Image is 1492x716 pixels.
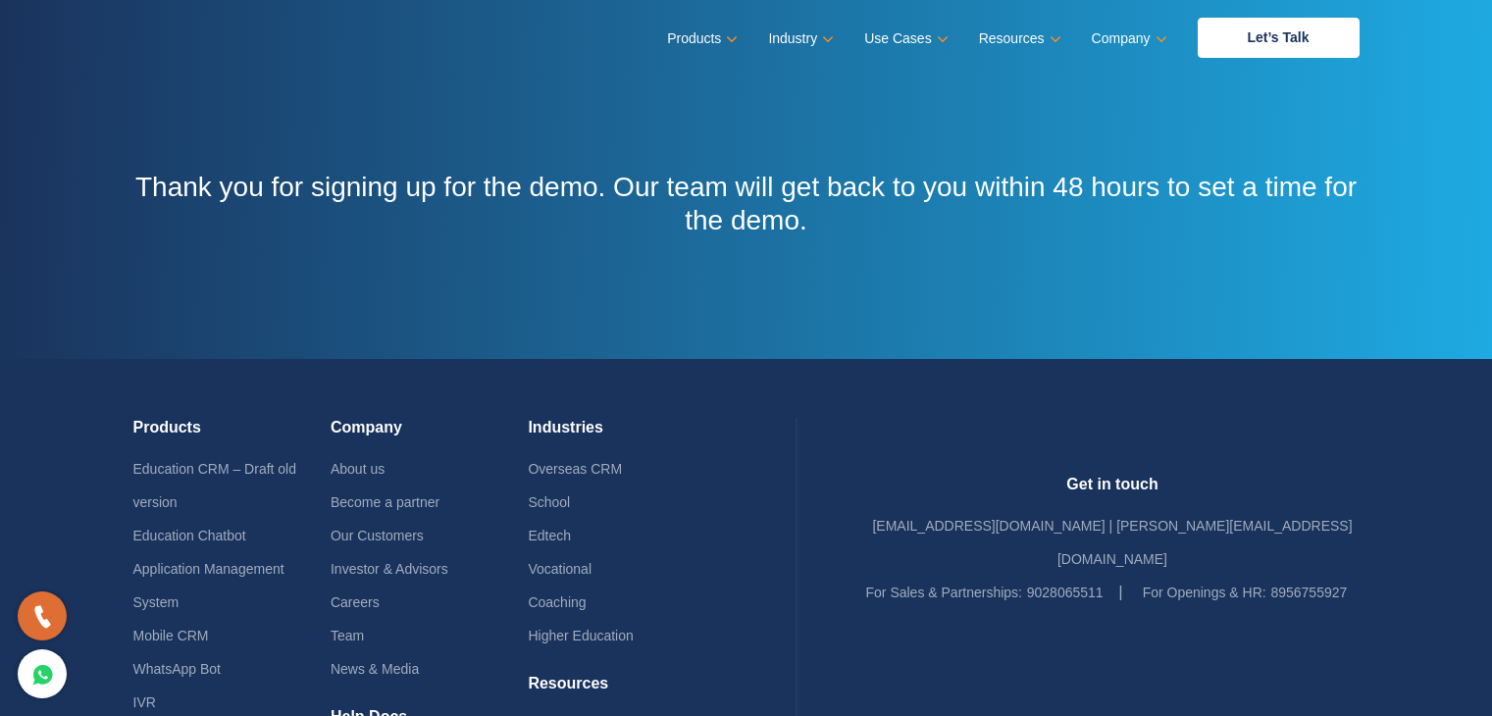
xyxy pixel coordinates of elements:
[1270,585,1347,600] a: 8956755927
[528,628,633,643] a: Higher Education
[1027,585,1104,600] a: 9028065511
[133,628,209,643] a: Mobile CRM
[528,461,622,477] a: Overseas CRM
[331,528,424,543] a: Our Customers
[528,594,586,610] a: Coaching
[528,674,725,708] h4: Resources
[528,418,725,452] h4: Industries
[133,461,297,510] a: Education CRM – Draft old version
[979,25,1057,53] a: Resources
[528,494,570,510] a: School
[133,171,1360,236] h3: Thank you for signing up for the demo. Our team will get back to you within 48 hours to set a tim...
[331,418,528,452] h4: Company
[866,576,1023,609] label: For Sales & Partnerships:
[768,25,830,53] a: Industry
[866,475,1360,509] h4: Get in touch
[1198,18,1360,58] a: Let’s Talk
[667,25,734,53] a: Products
[528,528,571,543] a: Edtech
[331,461,385,477] a: About us
[133,528,246,543] a: Education Chatbot
[528,561,592,577] a: Vocational
[133,694,156,710] a: IVR
[331,561,448,577] a: Investor & Advisors
[1092,25,1163,53] a: Company
[864,25,944,53] a: Use Cases
[331,494,439,510] a: Become a partner
[133,418,331,452] h4: Products
[1143,576,1266,609] label: For Openings & HR:
[331,661,419,677] a: News & Media
[133,661,222,677] a: WhatsApp Bot
[331,594,380,610] a: Careers
[331,628,364,643] a: Team
[872,518,1352,567] a: [EMAIL_ADDRESS][DOMAIN_NAME] | [PERSON_NAME][EMAIL_ADDRESS][DOMAIN_NAME]
[133,561,284,610] a: Application Management System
